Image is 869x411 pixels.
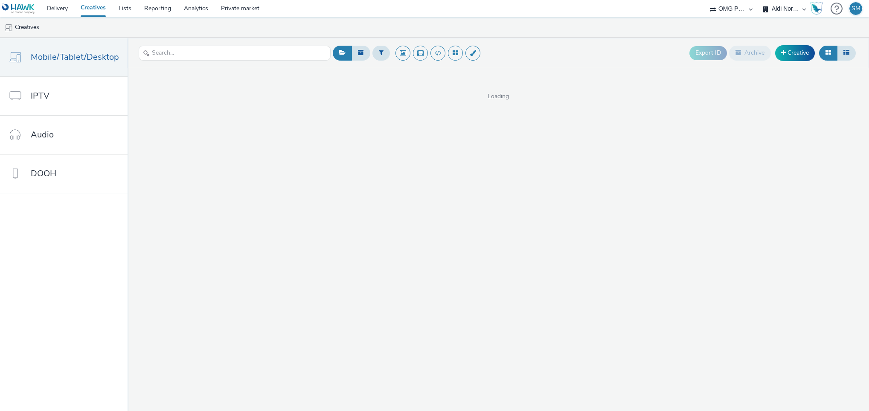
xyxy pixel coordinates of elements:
[852,2,860,15] div: SM
[31,167,56,180] span: DOOH
[689,46,727,60] button: Export ID
[31,51,119,63] span: Mobile/Tablet/Desktop
[139,46,331,61] input: Search...
[729,46,771,60] button: Archive
[128,92,869,101] span: Loading
[810,2,826,15] a: Hawk Academy
[4,23,13,32] img: mobile
[837,46,856,60] button: Table
[31,90,49,102] span: IPTV
[775,45,815,61] a: Creative
[819,46,837,60] button: Grid
[2,3,35,14] img: undefined Logo
[31,128,54,141] span: Audio
[810,2,823,15] img: Hawk Academy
